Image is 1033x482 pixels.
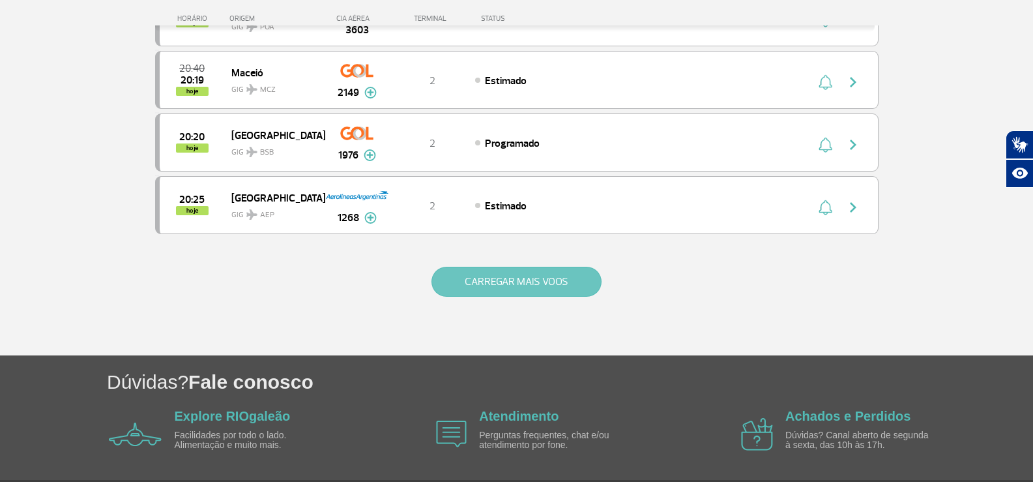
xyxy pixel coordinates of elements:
button: Abrir recursos assistivos. [1006,159,1033,188]
p: Dúvidas? Canal aberto de segunda à sexta, das 10h às 17h. [785,430,935,451]
div: HORÁRIO [159,14,230,23]
span: MCZ [260,84,276,96]
span: GIG [231,140,315,158]
span: Estimado [485,74,527,87]
img: sino-painel-voo.svg [819,74,832,90]
img: seta-direita-painel-voo.svg [845,137,861,153]
div: CIA AÉREA [325,14,390,23]
div: ORIGEM [229,14,325,23]
span: 2 [429,137,435,150]
span: AEP [260,209,274,221]
span: Fale conosco [188,371,313,393]
span: [GEOGRAPHIC_DATA] [231,127,315,143]
span: 2025-08-24 20:40:00 [179,64,205,73]
img: destiny_airplane.svg [246,209,257,220]
span: Estimado [485,200,527,213]
p: Perguntas frequentes, chat e/ou atendimento por fone. [479,430,629,451]
span: [GEOGRAPHIC_DATA] [231,189,315,206]
span: 2149 [338,85,359,100]
span: hoje [176,206,209,215]
button: Abrir tradutor de língua de sinais. [1006,130,1033,159]
span: hoje [176,87,209,96]
img: seta-direita-painel-voo.svg [845,200,861,215]
span: hoje [176,143,209,153]
span: 2025-08-24 20:25:00 [179,195,205,204]
img: destiny_airplane.svg [246,84,257,95]
img: airplane icon [741,418,773,451]
p: Facilidades por todo o lado. Alimentação e muito mais. [175,430,325,451]
span: Programado [485,137,540,150]
a: Atendimento [479,409,559,423]
img: seta-direita-painel-voo.svg [845,74,861,90]
button: CARREGAR MAIS VOOS [431,267,602,297]
span: 2 [429,74,435,87]
span: Maceió [231,64,315,81]
div: STATUS [474,14,581,23]
img: sino-painel-voo.svg [819,200,832,215]
img: destiny_airplane.svg [246,147,257,157]
span: 1976 [338,147,358,163]
div: TERMINAL [390,14,474,23]
span: 2025-08-24 20:19:00 [181,76,204,85]
img: mais-info-painel-voo.svg [364,87,377,98]
span: 2025-08-24 20:20:00 [179,132,205,142]
span: GIG [231,77,315,96]
img: mais-info-painel-voo.svg [364,212,377,224]
h1: Dúvidas? [107,369,1033,395]
div: Plugin de acessibilidade da Hand Talk. [1006,130,1033,188]
span: BSB [260,147,274,158]
img: airplane icon [436,421,467,447]
span: GIG [231,202,315,221]
img: mais-info-painel-voo.svg [364,149,376,161]
span: 2 [429,200,435,213]
a: Explore RIOgaleão [175,409,291,423]
img: airplane icon [109,423,162,446]
span: 1268 [338,210,359,226]
img: sino-painel-voo.svg [819,137,832,153]
a: Achados e Perdidos [785,409,910,423]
